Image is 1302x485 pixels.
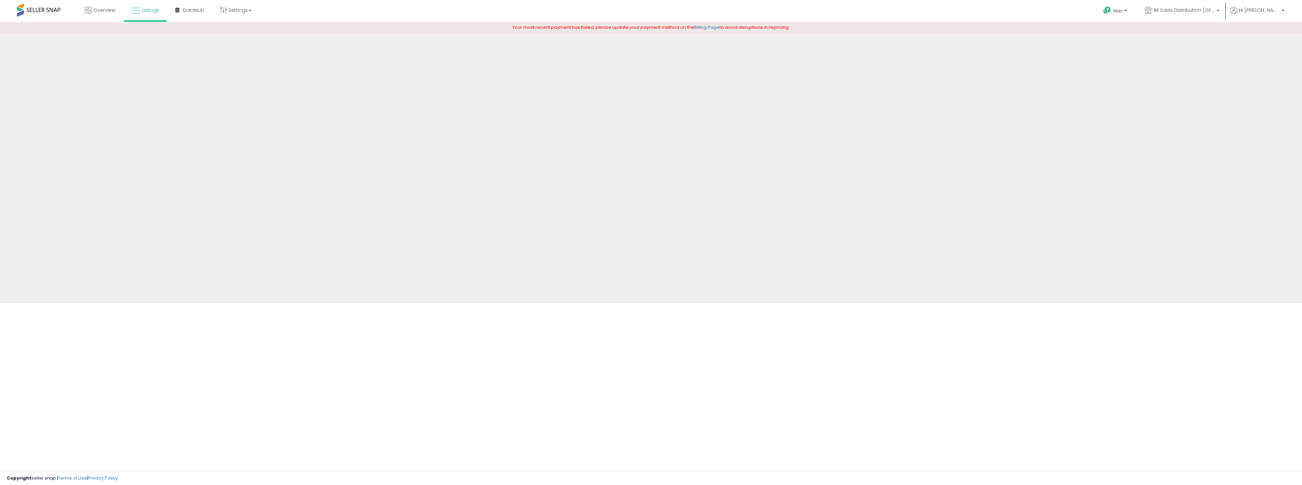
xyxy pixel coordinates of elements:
a: Help [1098,1,1134,22]
a: Hi [PERSON_NAME] [1230,7,1284,22]
a: Billing Page [694,24,719,31]
span: Listings [142,7,159,14]
span: DataHub [183,7,204,14]
span: Overview [93,7,115,14]
span: Your most recent payment has failed, please update your payment method on the to avoid disruption... [512,24,790,31]
span: Hi [PERSON_NAME] [1239,7,1280,14]
i: Get Help [1103,6,1111,15]
span: Help [1113,8,1122,14]
span: All Sales Distribution [GEOGRAPHIC_DATA] [1153,7,1215,14]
